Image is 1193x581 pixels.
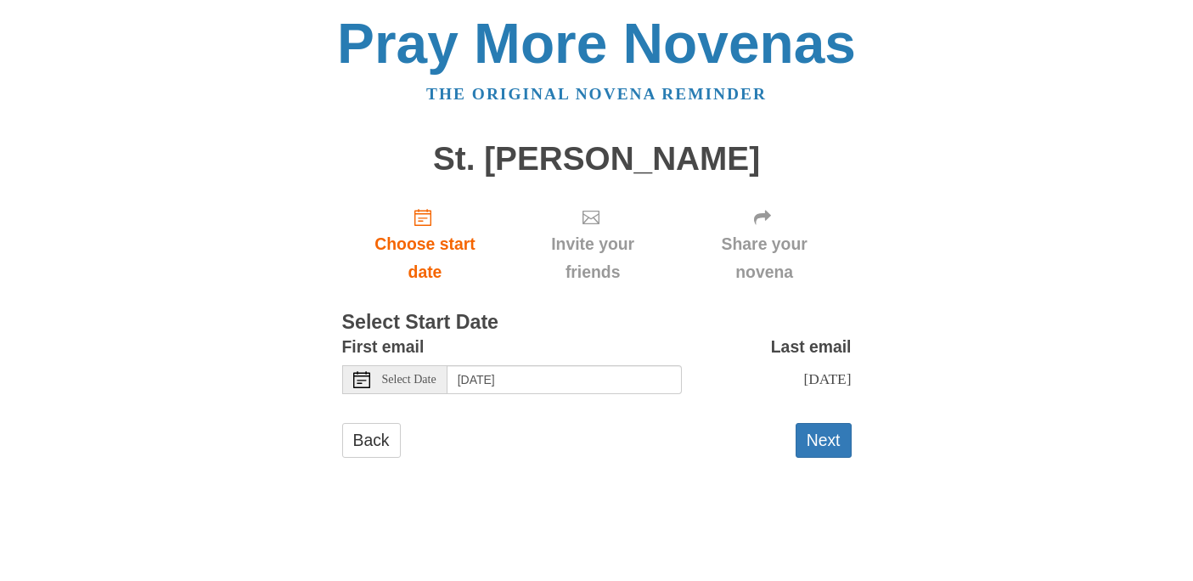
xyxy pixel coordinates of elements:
a: Choose start date [342,194,509,295]
div: Click "Next" to confirm your start date first. [508,194,677,295]
label: First email [342,333,425,361]
a: Pray More Novenas [337,12,856,75]
div: Click "Next" to confirm your start date first. [678,194,852,295]
span: Select Date [382,374,436,386]
label: Last email [771,333,852,361]
span: Invite your friends [525,230,660,286]
a: The original novena reminder [426,85,767,103]
span: Choose start date [359,230,492,286]
span: Share your novena [695,230,835,286]
button: Next [796,423,852,458]
h3: Select Start Date [342,312,852,334]
span: [DATE] [803,370,851,387]
input: Use the arrow keys to pick a date [447,365,682,394]
h1: St. [PERSON_NAME] [342,141,852,178]
a: Back [342,423,401,458]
